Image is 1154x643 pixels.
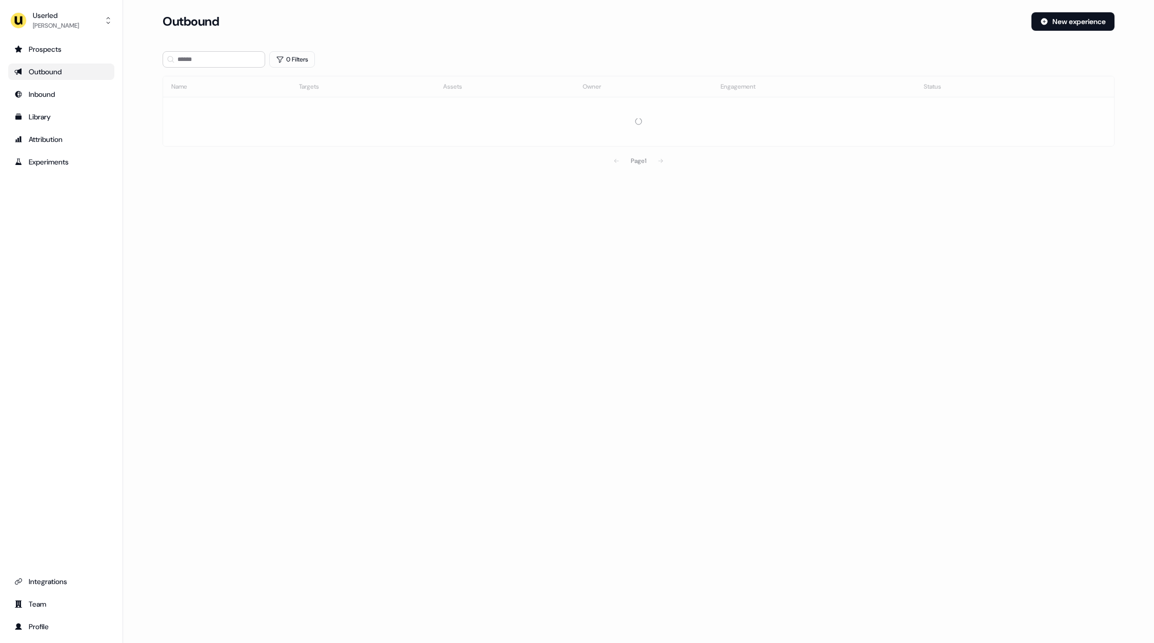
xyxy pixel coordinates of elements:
a: Go to team [8,596,114,612]
a: Go to profile [8,618,114,635]
button: 0 Filters [269,51,315,68]
button: Userled[PERSON_NAME] [8,8,114,33]
div: Userled [33,10,79,20]
div: Integrations [14,576,108,587]
div: Profile [14,621,108,632]
div: Team [14,599,108,609]
div: Attribution [14,134,108,144]
a: Go to templates [8,109,114,125]
button: New experience [1031,12,1115,31]
div: Experiments [14,157,108,167]
div: Prospects [14,44,108,54]
div: Library [14,112,108,122]
a: Go to outbound experience [8,64,114,80]
a: Go to prospects [8,41,114,57]
a: Go to attribution [8,131,114,148]
div: Inbound [14,89,108,99]
div: [PERSON_NAME] [33,20,79,31]
h3: Outbound [163,14,219,29]
div: Outbound [14,67,108,77]
a: Go to Inbound [8,86,114,102]
a: Go to experiments [8,154,114,170]
a: Go to integrations [8,573,114,590]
